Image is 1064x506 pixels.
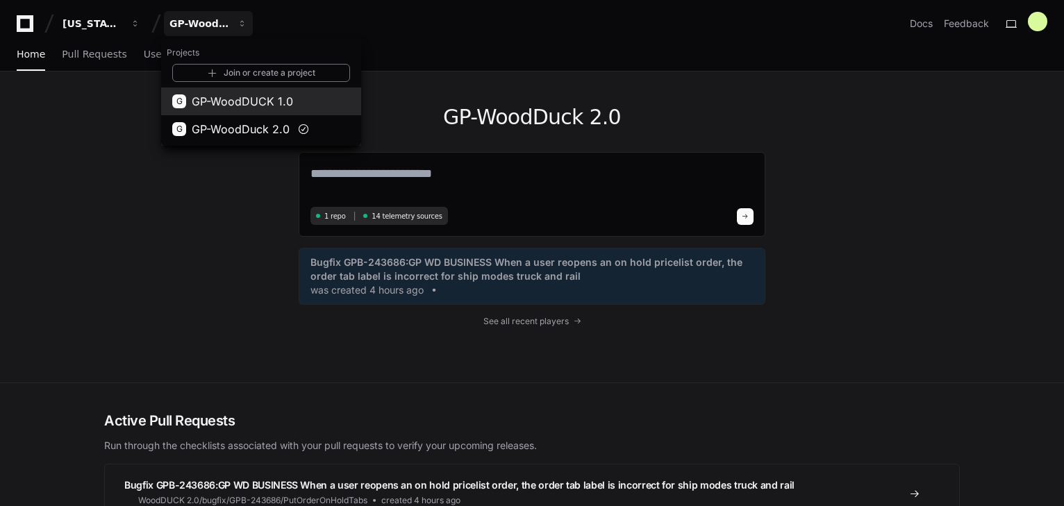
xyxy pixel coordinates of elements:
a: Docs [910,17,933,31]
span: GP-WoodDuck 2.0 [192,121,290,137]
div: G [172,94,186,108]
span: 14 telemetry sources [372,211,442,221]
a: See all recent players [299,316,765,327]
div: G [172,122,186,136]
div: [US_STATE] Pacific [63,17,122,31]
span: Users [144,50,171,58]
a: Pull Requests [62,39,126,71]
div: GP-WoodDuck 2.0 [169,17,229,31]
span: created 4 hours ago [381,495,460,506]
span: GP-WoodDUCK 1.0 [192,93,293,110]
button: GP-WoodDuck 2.0 [164,11,253,36]
a: Join or create a project [172,64,350,82]
a: Users [144,39,171,71]
span: WoodDUCK 2.0/bugfix/GPB-243686/PutOrderOnHoldTabs [138,495,367,506]
button: Feedback [944,17,989,31]
span: was created 4 hours ago [310,283,424,297]
button: [US_STATE] Pacific [57,11,146,36]
div: [US_STATE] Pacific [161,39,361,146]
span: Bugfix GPB-243686:GP WD BUSINESS When a user reopens an on hold pricelist order, the order tab la... [124,479,795,491]
h1: GP-WoodDuck 2.0 [299,105,765,130]
a: Home [17,39,45,71]
span: 1 repo [324,211,346,221]
p: Run through the checklists associated with your pull requests to verify your upcoming releases. [104,439,960,453]
span: See all recent players [483,316,569,327]
a: Bugfix GPB-243686:GP WD BUSINESS When a user reopens an on hold pricelist order, the order tab la... [310,255,754,297]
span: Pull Requests [62,50,126,58]
h2: Active Pull Requests [104,411,960,430]
span: Bugfix GPB-243686:GP WD BUSINESS When a user reopens an on hold pricelist order, the order tab la... [310,255,754,283]
span: Home [17,50,45,58]
h1: Projects [161,42,361,64]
